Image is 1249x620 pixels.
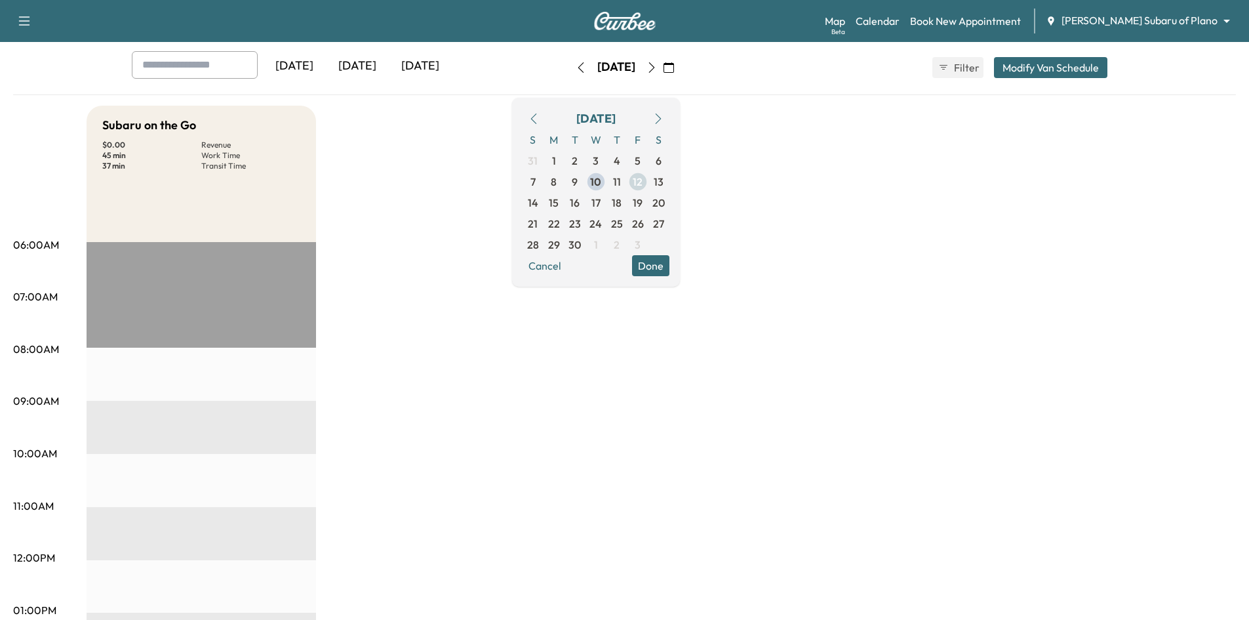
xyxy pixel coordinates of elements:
[594,237,598,253] span: 1
[102,150,201,161] p: 45 min
[613,174,621,190] span: 11
[523,129,544,150] span: S
[530,174,536,190] span: 7
[552,153,556,169] span: 1
[13,550,55,566] p: 12:00PM
[654,174,664,190] span: 13
[612,195,622,211] span: 18
[13,237,59,253] p: 06:00AM
[102,140,201,150] p: $ 0.00
[994,57,1107,78] button: Modify Van Schedule
[549,195,559,211] span: 15
[528,216,538,232] span: 21
[548,216,560,232] span: 22
[856,13,900,29] a: Calendar
[551,174,557,190] span: 8
[389,51,452,81] div: [DATE]
[653,216,664,232] span: 27
[201,161,300,171] p: Transit Time
[548,237,560,253] span: 29
[13,445,57,461] p: 10:00AM
[572,153,578,169] span: 2
[633,195,643,211] span: 19
[201,140,300,150] p: Revenue
[523,255,567,276] button: Cancel
[13,393,59,409] p: 09:00AM
[614,237,620,253] span: 2
[635,237,641,253] span: 3
[13,341,59,357] p: 08:00AM
[614,153,620,169] span: 4
[102,116,196,134] h5: Subaru on the Go
[528,153,538,169] span: 31
[635,153,641,169] span: 5
[13,602,56,618] p: 01:00PM
[590,174,601,190] span: 10
[932,57,983,78] button: Filter
[652,195,665,211] span: 20
[585,129,606,150] span: W
[825,13,845,29] a: MapBeta
[597,59,635,75] div: [DATE]
[632,255,669,276] button: Done
[910,13,1021,29] a: Book New Appointment
[527,237,539,253] span: 28
[565,129,585,150] span: T
[326,51,389,81] div: [DATE]
[568,237,581,253] span: 30
[627,129,648,150] span: F
[576,110,616,128] div: [DATE]
[611,216,623,232] span: 25
[201,150,300,161] p: Work Time
[528,195,538,211] span: 14
[648,129,669,150] span: S
[633,174,643,190] span: 12
[593,153,599,169] span: 3
[591,195,601,211] span: 17
[1061,13,1218,28] span: [PERSON_NAME] Subaru of Plano
[13,498,54,514] p: 11:00AM
[572,174,578,190] span: 9
[954,60,978,75] span: Filter
[570,195,580,211] span: 16
[831,27,845,37] div: Beta
[13,289,58,304] p: 07:00AM
[569,216,581,232] span: 23
[544,129,565,150] span: M
[656,153,662,169] span: 6
[632,216,644,232] span: 26
[589,216,602,232] span: 24
[102,161,201,171] p: 37 min
[263,51,326,81] div: [DATE]
[593,12,656,30] img: Curbee Logo
[606,129,627,150] span: T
